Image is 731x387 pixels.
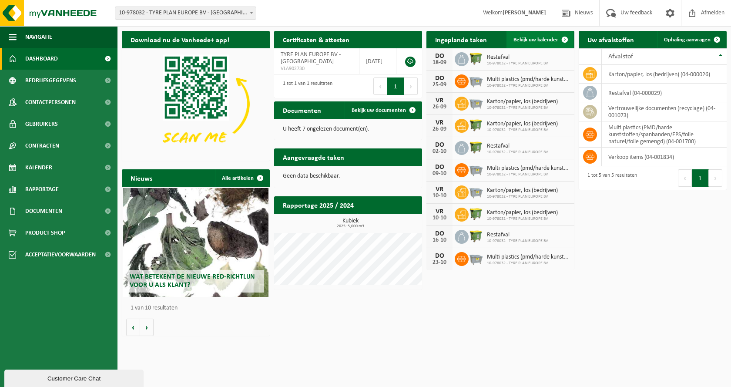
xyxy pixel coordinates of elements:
[274,196,362,213] h2: Rapportage 2025 / 2024
[431,60,448,66] div: 18-09
[431,252,448,259] div: DO
[281,51,341,65] span: TYRE PLAN EUROPE BV - [GEOGRAPHIC_DATA]
[404,77,418,95] button: Next
[602,65,727,84] td: karton/papier, los (bedrijven) (04-000026)
[431,186,448,193] div: VR
[25,222,65,244] span: Product Shop
[431,82,448,88] div: 25-09
[345,101,421,119] a: Bekijk uw documenten
[487,83,570,88] span: 10-978032 - TYRE PLAN EUROPE BV
[469,95,483,110] img: WB-2500-GAL-GY-01
[431,208,448,215] div: VR
[352,108,406,113] span: Bekijk uw documenten
[123,188,268,297] a: Wat betekent de nieuwe RED-richtlijn voor u als klant?
[469,251,483,266] img: WB-2500-GAL-GY-01
[431,141,448,148] div: DO
[25,91,76,113] span: Contactpersonen
[278,218,422,229] h3: Kubiek
[503,10,546,16] strong: [PERSON_NAME]
[122,31,238,48] h2: Download nu de Vanheede+ app!
[487,232,548,239] span: Restafval
[25,70,76,91] span: Bedrijfsgegevens
[469,118,483,132] img: WB-1100-HPE-GN-50
[678,169,692,187] button: Previous
[274,31,358,48] h2: Certificaten & attesten
[431,230,448,237] div: DO
[431,75,448,82] div: DO
[274,101,330,118] h2: Documenten
[513,37,558,43] span: Bekijk uw kalender
[657,31,726,48] a: Ophaling aanvragen
[469,184,483,199] img: WB-2500-GAL-GY-01
[357,213,421,231] a: Bekijk rapportage
[274,148,353,165] h2: Aangevraagde taken
[487,61,548,66] span: 10-978032 - TYRE PLAN EUROPE BV
[25,135,59,157] span: Contracten
[487,216,558,222] span: 10-978032 - TYRE PLAN EUROPE BV
[487,76,570,83] span: Multi plastics (pmd/harde kunststoffen/spanbanden/eps/folie naturel/folie gemeng...
[487,105,558,111] span: 10-978032 - TYRE PLAN EUROPE BV
[579,31,643,48] h2: Uw afvalstoffen
[487,261,570,266] span: 10-978032 - TYRE PLAN EUROPE BV
[25,113,58,135] span: Gebruikers
[506,31,573,48] a: Bekijk uw kalender
[283,173,413,179] p: Geen data beschikbaar.
[431,104,448,110] div: 26-09
[281,65,352,72] span: VLA902730
[130,273,255,289] span: Wat betekent de nieuwe RED-richtlijn voor u als klant?
[602,84,727,102] td: restafval (04-000029)
[359,48,396,74] td: [DATE]
[431,126,448,132] div: 26-09
[431,193,448,199] div: 10-10
[25,26,52,48] span: Navigatie
[709,169,722,187] button: Next
[431,119,448,126] div: VR
[283,126,413,132] p: U heeft 7 ongelezen document(en).
[131,305,265,311] p: 1 van 10 resultaten
[487,209,558,216] span: Karton/papier, los (bedrijven)
[122,169,161,186] h2: Nieuws
[469,229,483,243] img: WB-1100-HPE-GN-50
[469,206,483,221] img: WB-1100-HPE-GN-50
[278,224,422,229] span: 2025: 5,000 m3
[431,53,448,60] div: DO
[431,215,448,221] div: 10-10
[602,102,727,121] td: vertrouwelijke documenten (recyclage) (04-001073)
[487,121,558,128] span: Karton/papier, los (bedrijven)
[602,121,727,148] td: multi plastics (PMD/harde kunststoffen/spanbanden/EPS/folie naturel/folie gemengd) (04-001700)
[115,7,256,19] span: 10-978032 - TYRE PLAN EUROPE BV - KALMTHOUT
[431,237,448,243] div: 16-10
[487,254,570,261] span: Multi plastics (pmd/harde kunststoffen/spanbanden/eps/folie naturel/folie gemeng...
[126,319,140,336] button: Vorige
[387,77,404,95] button: 1
[608,53,633,60] span: Afvalstof
[692,169,709,187] button: 1
[431,148,448,155] div: 02-10
[487,143,548,150] span: Restafval
[140,319,154,336] button: Volgende
[278,77,332,96] div: 1 tot 1 van 1 resultaten
[431,97,448,104] div: VR
[487,165,570,172] span: Multi plastics (pmd/harde kunststoffen/spanbanden/eps/folie naturel/folie gemeng...
[431,164,448,171] div: DO
[487,128,558,133] span: 10-978032 - TYRE PLAN EUROPE BV
[602,148,727,166] td: verkoop items (04-001834)
[487,194,558,199] span: 10-978032 - TYRE PLAN EUROPE BV
[664,37,711,43] span: Ophaling aanvragen
[487,150,548,155] span: 10-978032 - TYRE PLAN EUROPE BV
[487,172,570,177] span: 10-978032 - TYRE PLAN EUROPE BV
[373,77,387,95] button: Previous
[25,48,58,70] span: Dashboard
[115,7,256,20] span: 10-978032 - TYRE PLAN EUROPE BV - KALMTHOUT
[487,239,548,244] span: 10-978032 - TYRE PLAN EUROPE BV
[583,168,637,188] div: 1 tot 5 van 5 resultaten
[25,157,52,178] span: Kalender
[469,73,483,88] img: WB-2500-GAL-GY-01
[431,171,448,177] div: 09-10
[487,54,548,61] span: Restafval
[25,244,96,266] span: Acceptatievoorwaarden
[431,259,448,266] div: 23-10
[25,178,59,200] span: Rapportage
[469,162,483,177] img: WB-2500-GAL-GY-01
